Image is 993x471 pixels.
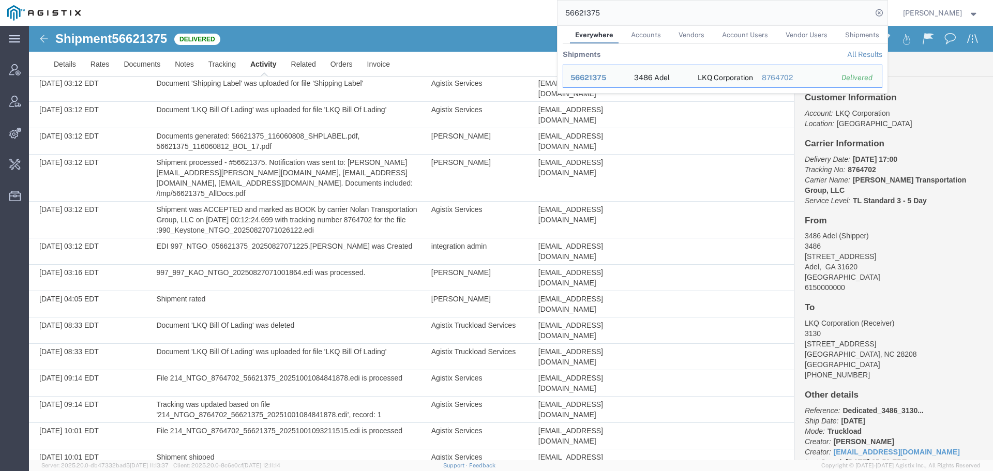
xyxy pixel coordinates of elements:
td: Agistix Services [397,176,504,212]
span: [EMAIL_ADDRESS][DOMAIN_NAME] [509,106,574,125]
span: [EMAIL_ADDRESS][DOMAIN_NAME] [509,269,574,287]
div: Delivered [841,72,875,83]
button: [PERSON_NAME] [902,7,979,19]
td: [PERSON_NAME] [397,129,504,176]
i: Mode: [776,401,796,409]
h4: Customer Information [776,67,954,77]
iframe: FS Legacy Container [29,26,993,460]
i: Account: [776,83,804,92]
i: Last Saved: [776,432,814,440]
td: Agistix Services [397,423,504,450]
i: Tracking No: [776,140,816,148]
span: [EMAIL_ADDRESS][DOMAIN_NAME] [509,242,574,261]
div: 3486 Adel [634,65,669,87]
span: [EMAIL_ADDRESS][DOMAIN_NAME] [509,427,574,446]
address: LKQ Corporation (Receiver) 3130 [STREET_ADDRESS] [GEOGRAPHIC_DATA], NC 28208 [PHONE_NUMBER] [776,292,954,354]
h4: Carrier Information [776,113,954,123]
td: Agistix Truckload Services [397,318,504,344]
td: Agistix Services [397,50,504,76]
b: TL Standard 3 - 5 Day [824,171,898,179]
span: [EMAIL_ADDRESS][DOMAIN_NAME] [509,132,574,151]
td: [PERSON_NAME] [397,102,504,129]
td: Shipment processed - #56621375. Notification was sent to: [PERSON_NAME][EMAIL_ADDRESS][PERSON_NAM... [122,129,397,176]
span: 56621375 [570,73,606,82]
a: Documents [87,26,139,51]
h4: From [776,190,954,200]
i: Creator: [776,422,802,430]
span: [DATE] 05:50 EDT [817,432,878,440]
img: logo [7,5,81,21]
span: Accounts [631,31,661,39]
td: Agistix Services [397,344,504,371]
td: Shipment was ACCEPTED and marked as BOOK by carrier Nolan Transportation Group, LLC on [DATE] 00:... [122,176,397,212]
td: File 214_NTGO_8764702_56621375_20251001084841878.edi is processed [122,344,397,371]
td: EDI 997_NTGO_056621375_20250827071225.[PERSON_NAME] was Created [122,212,397,239]
span: [EMAIL_ADDRESS][DOMAIN_NAME] [509,374,574,393]
span: [EMAIL_ADDRESS][DOMAIN_NAME] [509,295,574,314]
a: Notes [139,26,172,51]
span: [EMAIL_ADDRESS][DOMAIN_NAME] [509,80,574,98]
i: Ship Date: [776,391,809,399]
a: Rates [54,26,88,51]
span: [DATE] 12:11:14 [243,462,280,468]
td: Agistix Services [397,76,504,102]
i: Location: [776,94,805,102]
span: [EMAIL_ADDRESS][DOMAIN_NAME] [509,401,574,419]
span: Client: 2025.20.0-8c6e0cf [173,462,280,468]
div: 8764702 [761,72,827,83]
td: Tracking was updated based on file '214_NTGO_8764702_56621375_20251001084841878.edi', record: 1 [122,371,397,397]
a: Tracking [172,26,214,51]
address: 3486 Adel (Shipper) 3486 [STREET_ADDRESS] Adel, GA 31620 6150000000 [776,205,954,267]
a: Support [443,462,469,468]
b: [DATE] [812,391,836,399]
span: Dedicated_3486_3130... [814,381,894,389]
td: [PERSON_NAME] [397,265,504,292]
i: Service Level: [776,171,821,179]
th: Shipments [563,44,600,65]
i: Reference: [776,381,811,389]
div: 56621375 [570,72,620,83]
a: Activity [214,26,255,51]
i: Delivery Date: [776,129,821,138]
h4: To [776,277,954,287]
span: Vendor Users [786,31,827,39]
i: Creator: [776,412,802,420]
td: integration admin [397,212,504,239]
td: File 214_NTGO_8764702_56621375_20251001093211515.edi is processed [122,397,397,423]
h4: Other details [776,364,954,374]
td: Document 'LKQ Bill Of Lading' was deleted [122,292,397,318]
input: Search for shipment number, reference number [558,1,872,25]
a: Feedback [469,462,495,468]
span: Server: 2025.20.0-db47332bad5 [41,462,169,468]
b: [DATE] 17:00 [824,129,868,138]
td: Shipment rated [122,265,397,292]
span: [GEOGRAPHIC_DATA] [776,335,851,343]
span: Carrie Virgilio [903,7,962,19]
table: Search Results [563,44,887,93]
div: LKQ Corporation [698,65,747,87]
p: [GEOGRAPHIC_DATA] [776,82,954,103]
i: Carrier Name: [776,150,821,158]
td: Document 'LKQ Bill Of Lading' was uploaded for file 'LKQ Bill Of Lading' [122,76,397,102]
span: Copyright © [DATE]-[DATE] Agistix Inc., All Rights Reserved [821,461,981,470]
a: [EMAIL_ADDRESS][DOMAIN_NAME] [805,422,931,430]
a: Orders [294,26,331,51]
td: Documents generated: 56621375_116060808_SHPLABEL.pdf, 56621375_116060812_BOL_17.pdf [122,102,397,129]
td: 997_997_KAO_NTGO_20250827071001864.edi was processed. [122,239,397,265]
td: Agistix Services [397,397,504,423]
span: Account Users [722,31,768,39]
a: Related [255,26,294,51]
span: Vendors [679,31,704,39]
span: Everywhere [575,31,613,39]
span: [EMAIL_ADDRESS][DOMAIN_NAME] [509,53,574,72]
td: Shipment shipped [122,423,397,450]
span: [EMAIL_ADDRESS][DOMAIN_NAME] [509,179,574,198]
a: Invoice [331,26,368,51]
span: [DATE] 11:13:37 [130,462,169,468]
span: [EMAIL_ADDRESS][DOMAIN_NAME] [509,216,574,235]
